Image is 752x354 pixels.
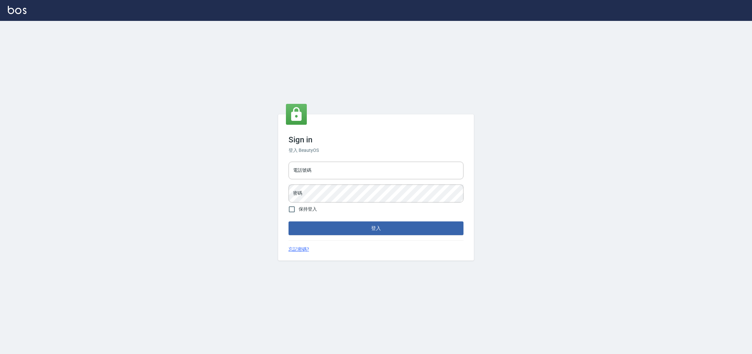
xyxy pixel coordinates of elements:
h6: 登入 BeautyOS [289,147,463,154]
button: 登入 [289,221,463,235]
img: Logo [8,6,26,14]
h3: Sign in [289,135,463,144]
span: 保持登入 [299,206,317,213]
a: 忘記密碼? [289,246,309,253]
